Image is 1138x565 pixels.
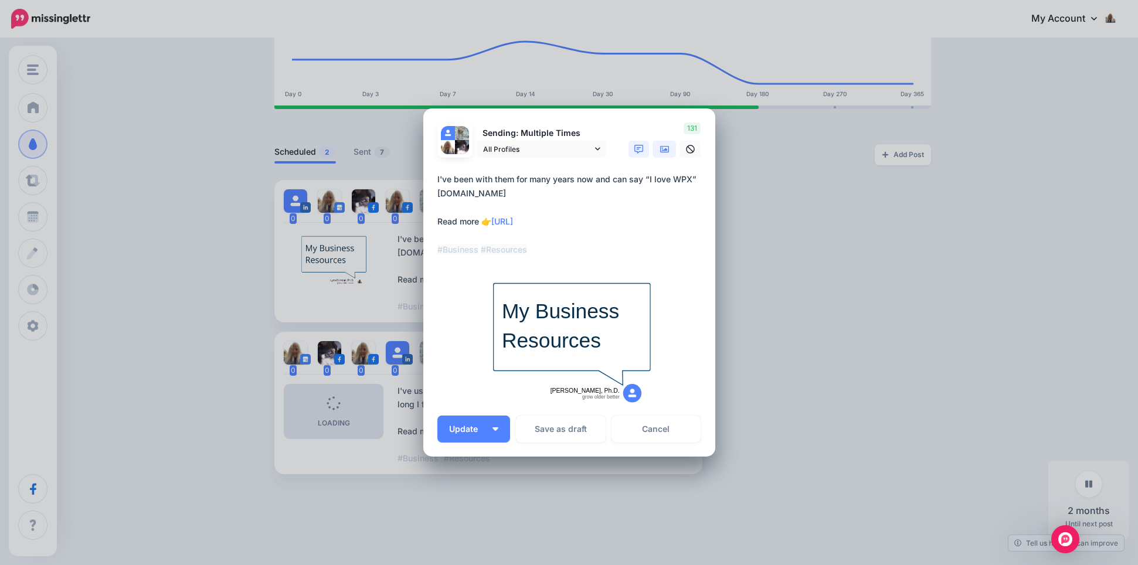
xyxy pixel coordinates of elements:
[477,127,606,140] p: Sending: Multiple Times
[1051,525,1079,553] div: Open Intercom Messenger
[455,126,469,140] img: FGcMp5rI-5765.jpg
[501,297,641,355] div: My Business Resources
[612,416,701,443] a: Cancel
[449,425,487,433] span: Update
[441,126,455,140] img: user_default_image.png
[516,416,606,443] button: Save as draft
[455,140,469,154] img: 305496839_489328156533850_6752753964577243944_n-bsa67080.jpg
[441,140,455,154] img: 324574481_1403673757109188_1795860988169402933_n-bsa70410.jpg
[477,141,606,158] a: All Profiles
[550,386,619,396] span: [PERSON_NAME], Ph.D.
[492,427,498,431] img: arrow-down-white.png
[483,143,592,155] span: All Profiles
[582,392,619,402] span: grow older better
[437,416,510,443] button: Update
[684,122,701,134] span: 131
[437,172,707,257] div: I've been with them for many years now and can say “I love WPX” [DOMAIN_NAME] Read more 👉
